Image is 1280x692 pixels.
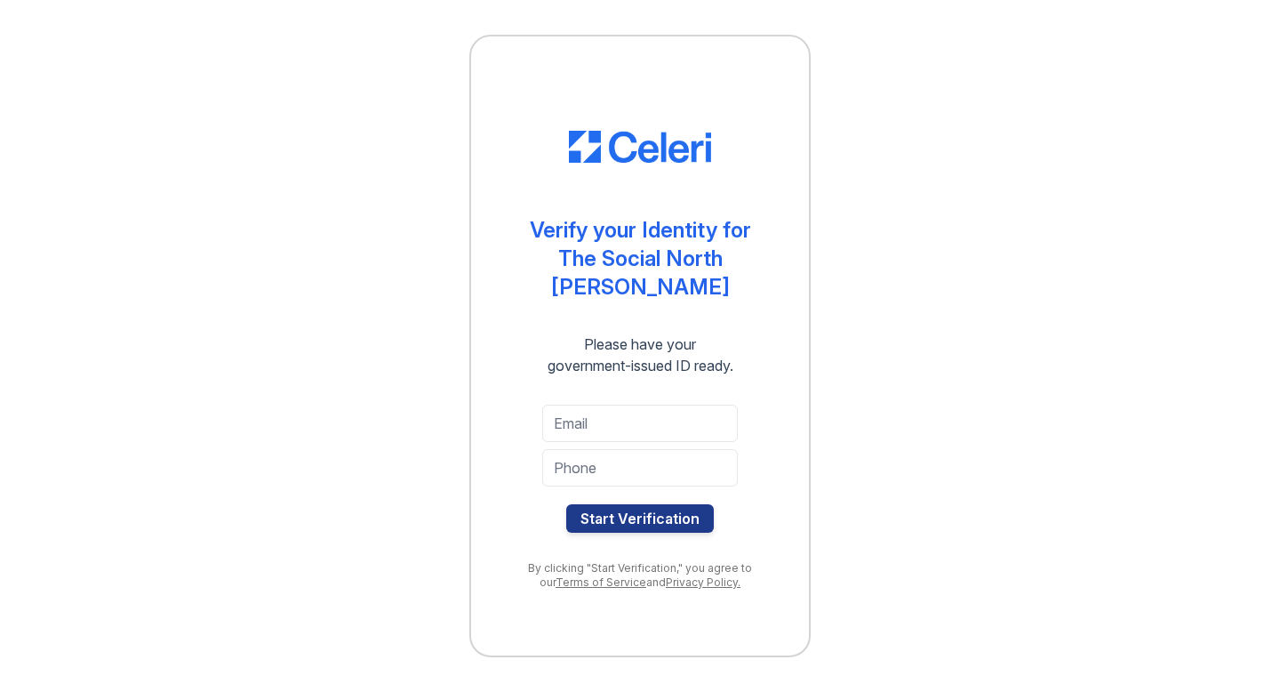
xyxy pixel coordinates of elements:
[566,504,714,533] button: Start Verification
[569,131,711,163] img: CE_Logo_Blue-a8612792a0a2168367f1c8372b55b34899dd931a85d93a1a3d3e32e68fde9ad4.png
[507,561,773,590] div: By clicking "Start Verification," you agree to our and
[516,334,765,376] div: Please have your government-issued ID ready.
[542,405,738,442] input: Email
[666,575,740,589] a: Privacy Policy.
[542,449,738,487] input: Phone
[556,575,646,589] a: Terms of Service
[507,216,773,302] div: Verify your Identity for The Social North [PERSON_NAME]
